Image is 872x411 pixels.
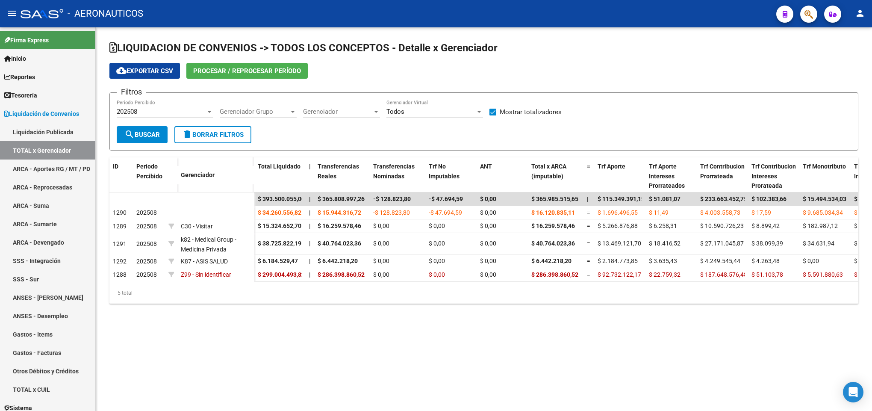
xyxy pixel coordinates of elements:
span: $ 0,00 [480,240,496,247]
span: $ 6.184.529,47 [258,257,298,264]
span: -$ 128.823,80 [373,195,411,202]
span: 1289 [113,223,127,230]
span: $ 18.416,52 [649,240,681,247]
span: $ 3.635,43 [649,257,677,264]
span: $ 16.120.835,11 [531,209,575,216]
span: $ 22.759,32 [649,271,681,278]
span: Trf Aporte Intereses Prorrateados [649,163,685,189]
span: $ 0,00 [480,195,496,202]
span: $ 286.398.860,52 [318,271,365,278]
datatable-header-cell: Transferencias Reales [314,157,370,195]
span: $ 115.349.391,15 [598,195,645,202]
datatable-header-cell: Trf Contribucion Prorrateada [697,157,748,195]
span: $ 0,00 [373,222,389,229]
span: $ 365.985.515,65 [531,195,578,202]
span: $ 40.764.023,36 [531,240,575,247]
span: Trf Monotributo [803,163,846,170]
datatable-header-cell: Gerenciador [177,166,254,184]
span: Buscar [124,131,160,139]
h3: Filtros [117,86,146,98]
span: $ 393.500.055,00 [258,195,305,202]
span: Firma Express [4,35,49,45]
span: Total x ARCA (imputable) [531,163,566,180]
span: ID [113,163,118,170]
span: $ 0,00 [429,222,445,229]
span: $ 11,49 [649,209,669,216]
span: $ 5.591.880,63 [803,271,843,278]
span: | [309,209,310,216]
span: $ 9.685.034,34 [803,209,843,216]
span: - AERONAUTICOS [68,4,143,23]
datatable-header-cell: | [306,157,314,195]
span: = [587,257,590,264]
span: $ 0,00 [480,222,496,229]
span: $ 38.725.822,19 [258,240,301,247]
span: $ 6.442.218,20 [531,257,572,264]
span: $ 16.259.578,46 [531,222,575,229]
span: $ 15.324.652,70 [258,222,301,229]
datatable-header-cell: Trf Monotributo [799,157,851,195]
span: Borrar Filtros [182,131,244,139]
button: Exportar CSV [109,63,180,79]
datatable-header-cell: Transferencias Nominadas [370,157,425,195]
mat-icon: person [855,8,865,18]
span: $ 0,00 [803,257,819,264]
datatable-header-cell: ANT [477,157,528,195]
span: | [587,195,589,202]
mat-icon: menu [7,8,17,18]
datatable-header-cell: Total x ARCA (imputable) [528,157,583,195]
button: Borrar Filtros [174,126,251,143]
span: = [587,163,590,170]
span: $ 38.099,39 [751,240,783,247]
span: | [309,222,310,229]
span: -$ 128.823,80 [373,209,410,216]
span: = [587,209,590,216]
span: $ 6.258,31 [649,222,677,229]
span: 202508 [136,209,157,216]
datatable-header-cell: ID [109,157,133,193]
span: $ 0,00 [429,257,445,264]
span: $ 8.899,42 [751,222,780,229]
span: $ 51.103,78 [751,271,783,278]
span: Gerenciador Grupo [220,108,289,115]
datatable-header-cell: Período Percibido [133,157,165,193]
span: $ 233.663.452,75 [700,195,747,202]
span: | [309,240,310,247]
span: $ 0,00 [480,271,496,278]
span: $ 17,59 [751,209,771,216]
span: = [587,240,590,247]
span: $ 51.081,07 [649,195,681,202]
span: $ 16.259.578,46 [318,222,361,229]
span: $ 0,00 [854,257,870,264]
div: 5 total [109,282,858,304]
span: 1292 [113,258,127,265]
datatable-header-cell: Trf No Imputables [425,157,477,195]
button: Buscar [117,126,168,143]
span: Trf Contribucion Prorrateada [700,163,745,180]
datatable-header-cell: Total Liquidado [254,157,306,195]
span: Reportes [4,72,35,82]
span: $ 0,00 [373,271,389,278]
span: Z99 - Sin identificar [181,271,231,278]
span: Todos [386,108,404,115]
span: $ 365.808.997,26 [318,195,365,202]
span: Período Percibido [136,163,162,180]
span: Trf No Imputables [429,163,460,180]
mat-icon: delete [182,129,192,139]
datatable-header-cell: Trf Aporte Intereses Prorrateados [645,157,697,195]
button: Procesar / Reprocesar período [186,63,308,79]
span: k82 - Medical Group - Medicina Privada [181,236,236,253]
span: = [587,271,590,278]
div: Open Intercom Messenger [843,382,863,402]
span: $ 0,00 [373,257,389,264]
span: $ 0,00 [429,271,445,278]
span: Trf Aporte [598,163,625,170]
span: Transferencias Nominadas [373,163,415,180]
span: 1291 [113,240,127,247]
span: | [309,257,310,264]
span: $ 27.171.045,87 [700,240,744,247]
span: | [309,271,310,278]
span: K87 - ASIS SALUD [181,258,228,265]
span: $ 10.590.726,23 [700,222,744,229]
span: Total Liquidado [258,163,300,170]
